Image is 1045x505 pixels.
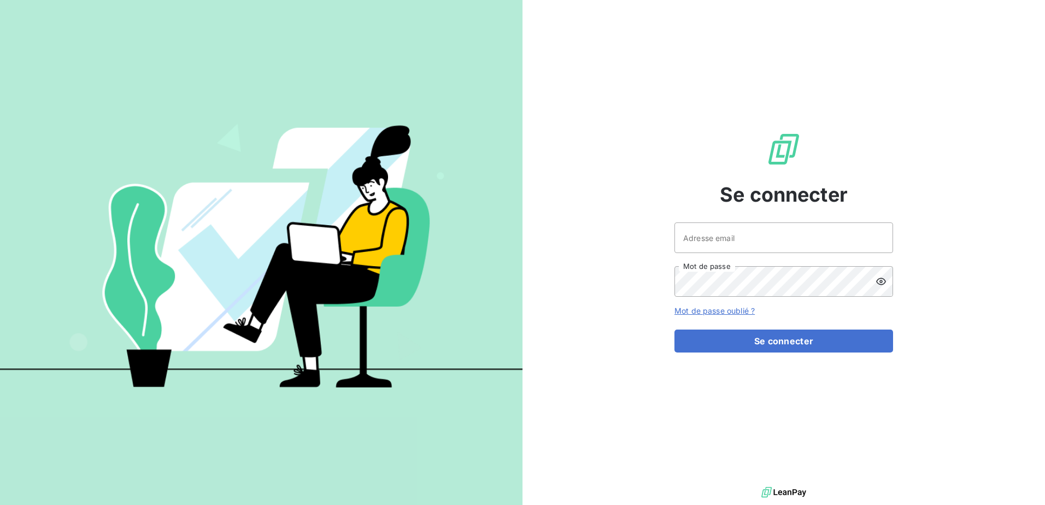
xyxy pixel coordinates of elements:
[674,222,893,253] input: placeholder
[761,484,806,501] img: logo
[766,132,801,167] img: Logo LeanPay
[674,306,755,315] a: Mot de passe oublié ?
[674,330,893,353] button: Se connecter
[720,180,848,209] span: Se connecter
